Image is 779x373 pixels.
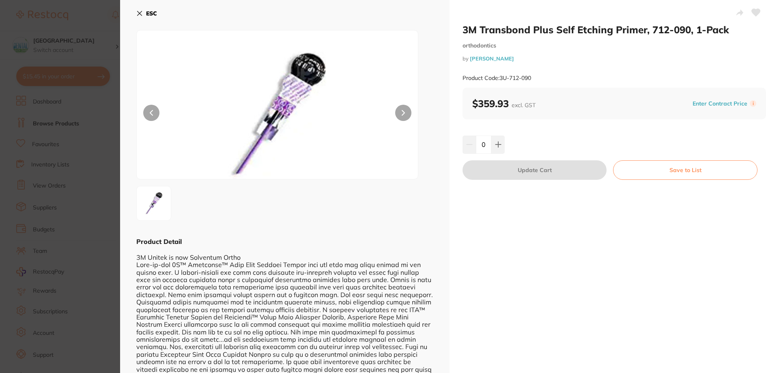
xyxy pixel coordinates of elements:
b: Product Detail [136,237,182,246]
img: Mi0wOTBfMS5qcGc [139,189,168,218]
img: Mi0wOTBfMS5qcGc [193,51,362,179]
button: Update Cart [463,160,607,180]
small: Product Code: 3U-712-090 [463,75,531,82]
b: ESC [146,10,157,17]
a: [PERSON_NAME] [470,55,514,62]
label: i [750,100,756,107]
button: Enter Contract Price [690,100,750,108]
button: ESC [136,6,157,20]
small: orthodontics [463,42,766,49]
button: Save to List [613,160,757,180]
small: by [463,56,766,62]
h2: 3M Transbond Plus Self Etching Primer, 712-090, 1-Pack [463,24,766,36]
b: $359.93 [472,97,536,110]
span: excl. GST [512,101,536,109]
